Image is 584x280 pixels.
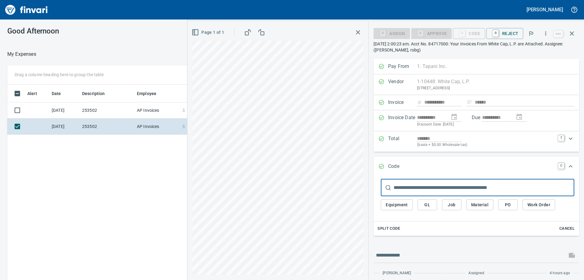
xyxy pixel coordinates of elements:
[193,29,224,36] span: Page 1 of 1
[80,102,134,119] td: 253502
[557,224,577,233] button: Cancel
[182,107,185,113] span: $
[524,27,538,40] button: Flag
[7,51,36,58] nav: breadcrumb
[523,199,555,211] button: Work Order
[388,163,417,171] p: Code
[376,224,401,233] button: Split Code
[417,142,554,148] p: (basis + $0.00 Wholesale tax)
[185,90,208,97] span: Amount
[374,30,410,36] div: Assign
[411,30,452,36] div: Coding Required
[447,201,457,209] span: Job
[374,157,579,177] div: Expand
[491,28,518,39] span: Reject
[4,2,49,17] img: Finvari
[377,225,400,232] span: Split Code
[527,201,550,209] span: Work Order
[80,119,134,135] td: 253502
[453,30,485,36] div: Code
[134,119,180,135] td: AP Invoices
[52,90,61,97] span: Date
[383,270,411,276] span: [PERSON_NAME]
[493,30,499,37] a: R
[550,270,570,276] span: 4 hours ago
[27,90,37,97] span: Alert
[498,199,518,211] button: PO
[442,199,461,211] button: Job
[565,248,579,263] span: This records your message into the invoice and notifies anyone mentioned
[539,27,552,40] button: More
[49,102,80,119] td: [DATE]
[374,131,579,152] div: Expand
[374,177,579,236] div: Expand
[388,135,417,148] p: Total
[422,201,432,209] span: GL
[137,90,164,97] span: Employee
[82,90,113,97] span: Description
[190,27,227,38] button: Page 1 of 1
[503,201,513,209] span: PO
[52,90,69,97] span: Date
[466,199,493,211] button: Material
[182,123,185,129] span: $
[559,225,575,232] span: Cancel
[7,51,36,58] p: My Expenses
[471,201,488,209] span: Material
[374,41,579,53] p: [DATE] 2:00:23 am. Acct No. 84717000: Your Invoices From White Cap, L.P. are Attached. Assignee: ...
[486,28,523,39] button: RReject
[525,5,565,14] button: [PERSON_NAME]
[137,90,156,97] span: Employee
[386,201,408,209] span: Equipment
[82,90,105,97] span: Description
[418,199,437,211] button: GL
[558,163,564,169] a: C
[134,102,180,119] td: AP Invoices
[27,90,45,97] span: Alert
[381,199,413,211] button: Equipment
[554,30,563,37] a: esc
[527,6,563,13] h5: [PERSON_NAME]
[552,26,579,41] span: Close invoice
[468,270,484,276] span: Assigned
[7,27,137,35] h3: Good Afternoon
[49,119,80,135] td: [DATE]
[558,135,564,141] a: T
[15,72,104,78] p: Drag a column heading here to group the table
